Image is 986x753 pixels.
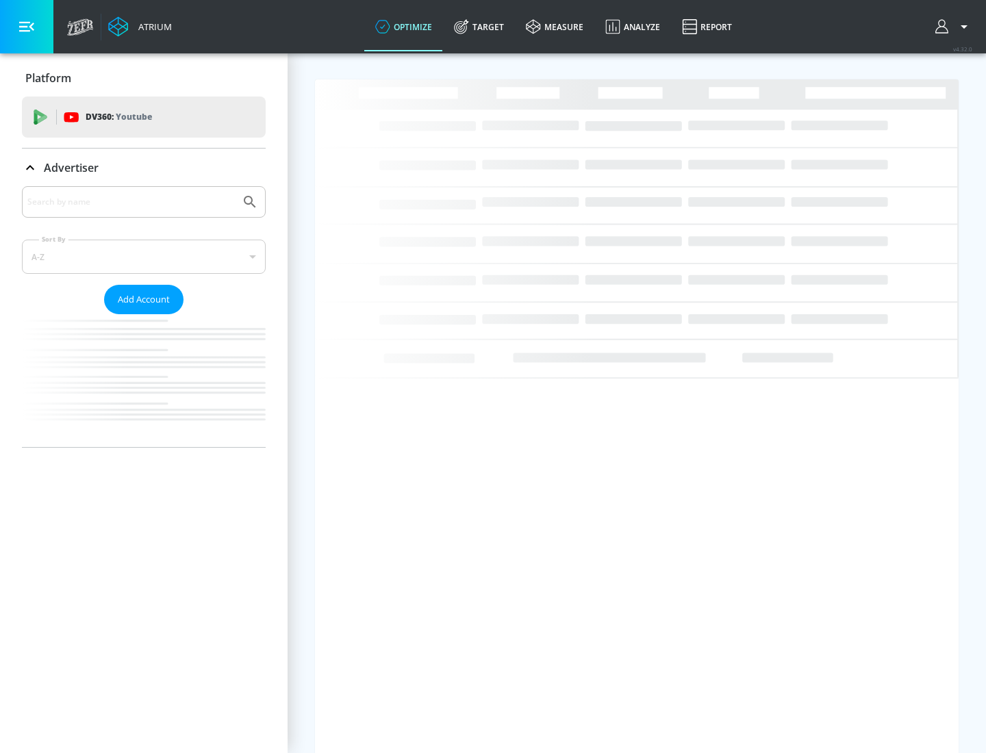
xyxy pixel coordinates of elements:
[133,21,172,33] div: Atrium
[22,314,266,447] nav: list of Advertiser
[22,149,266,187] div: Advertiser
[22,59,266,97] div: Platform
[22,186,266,447] div: Advertiser
[22,240,266,274] div: A-Z
[25,71,71,86] p: Platform
[443,2,515,51] a: Target
[364,2,443,51] a: optimize
[108,16,172,37] a: Atrium
[118,292,170,307] span: Add Account
[594,2,671,51] a: Analyze
[86,110,152,125] p: DV360:
[22,97,266,138] div: DV360: Youtube
[27,193,235,211] input: Search by name
[116,110,152,124] p: Youtube
[953,45,972,53] span: v 4.32.0
[104,285,184,314] button: Add Account
[515,2,594,51] a: measure
[39,235,68,244] label: Sort By
[671,2,743,51] a: Report
[44,160,99,175] p: Advertiser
